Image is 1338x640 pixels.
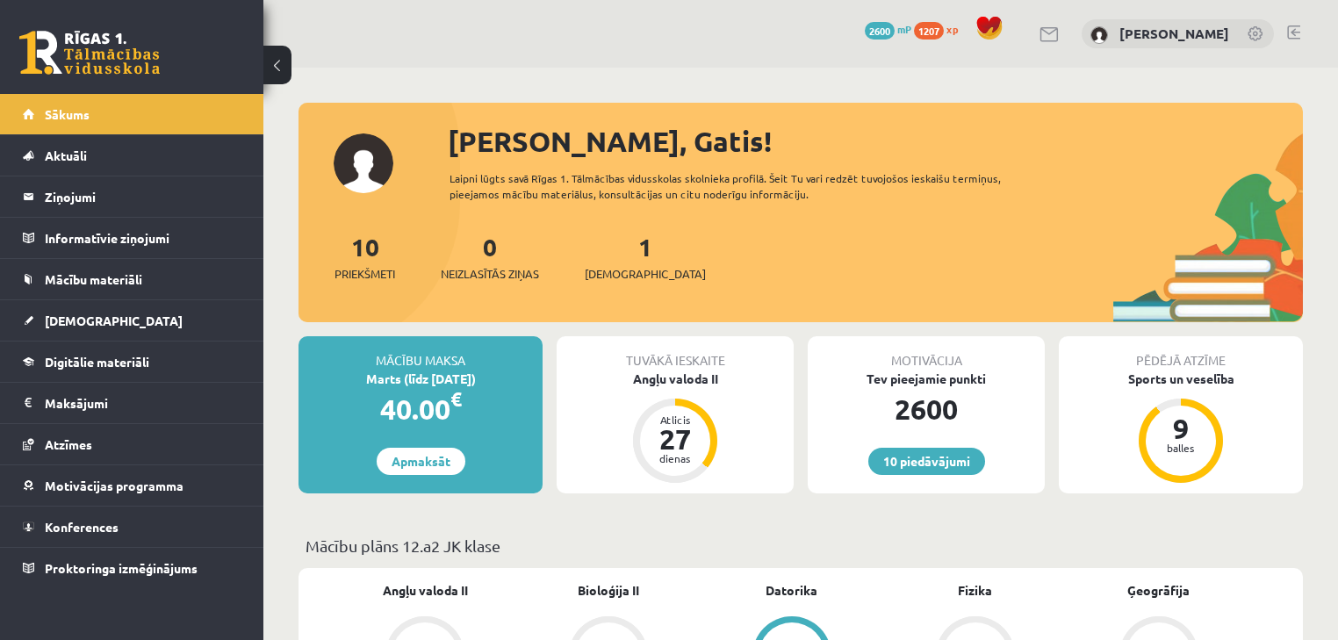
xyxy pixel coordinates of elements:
img: Gatis Pormalis [1090,26,1108,44]
span: 2600 [865,22,895,40]
div: dienas [649,453,701,464]
div: Tev pieejamie punkti [808,370,1045,388]
span: Proktoringa izmēģinājums [45,560,198,576]
a: Informatīvie ziņojumi [23,218,241,258]
a: 0Neizlasītās ziņas [441,231,539,283]
span: mP [897,22,911,36]
a: Sākums [23,94,241,134]
a: Angļu valoda II Atlicis 27 dienas [557,370,794,485]
div: 27 [649,425,701,453]
div: Angļu valoda II [557,370,794,388]
span: 1207 [914,22,944,40]
a: Atzīmes [23,424,241,464]
div: Motivācija [808,336,1045,370]
div: 9 [1155,414,1207,442]
a: Ziņojumi [23,176,241,217]
span: [DEMOGRAPHIC_DATA] [585,265,706,283]
a: [PERSON_NAME] [1119,25,1229,42]
a: Datorika [766,581,817,600]
div: Tuvākā ieskaite [557,336,794,370]
span: Mācību materiāli [45,271,142,287]
a: 10 piedāvājumi [868,448,985,475]
span: [DEMOGRAPHIC_DATA] [45,313,183,328]
a: Maksājumi [23,383,241,423]
legend: Informatīvie ziņojumi [45,218,241,258]
a: Proktoringa izmēģinājums [23,548,241,588]
a: Rīgas 1. Tālmācības vidusskola [19,31,160,75]
legend: Ziņojumi [45,176,241,217]
a: 1207 xp [914,22,967,36]
div: Marts (līdz [DATE]) [299,370,543,388]
div: 40.00 [299,388,543,430]
a: Apmaksāt [377,448,465,475]
div: Laipni lūgts savā Rīgas 1. Tālmācības vidusskolas skolnieka profilā. Šeit Tu vari redzēt tuvojošo... [450,170,1052,202]
a: 1[DEMOGRAPHIC_DATA] [585,231,706,283]
a: 10Priekšmeti [334,231,395,283]
a: Motivācijas programma [23,465,241,506]
a: [DEMOGRAPHIC_DATA] [23,300,241,341]
a: Angļu valoda II [383,581,468,600]
div: Pēdējā atzīme [1059,336,1303,370]
span: Motivācijas programma [45,478,183,493]
p: Mācību plāns 12.a2 JK klase [306,534,1296,557]
div: balles [1155,442,1207,453]
span: Neizlasītās ziņas [441,265,539,283]
legend: Maksājumi [45,383,241,423]
a: Ģeogrāfija [1127,581,1190,600]
span: Sākums [45,106,90,122]
span: xp [946,22,958,36]
a: Digitālie materiāli [23,342,241,382]
a: Aktuāli [23,135,241,176]
a: Mācību materiāli [23,259,241,299]
span: Atzīmes [45,436,92,452]
div: 2600 [808,388,1045,430]
span: € [450,386,462,412]
span: Konferences [45,519,119,535]
span: Digitālie materiāli [45,354,149,370]
div: [PERSON_NAME], Gatis! [448,120,1303,162]
div: Atlicis [649,414,701,425]
a: 2600 mP [865,22,911,36]
a: Fizika [958,581,992,600]
span: Aktuāli [45,147,87,163]
a: Bioloģija II [578,581,639,600]
a: Sports un veselība 9 balles [1059,370,1303,485]
div: Mācību maksa [299,336,543,370]
div: Sports un veselība [1059,370,1303,388]
span: Priekšmeti [334,265,395,283]
a: Konferences [23,507,241,547]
